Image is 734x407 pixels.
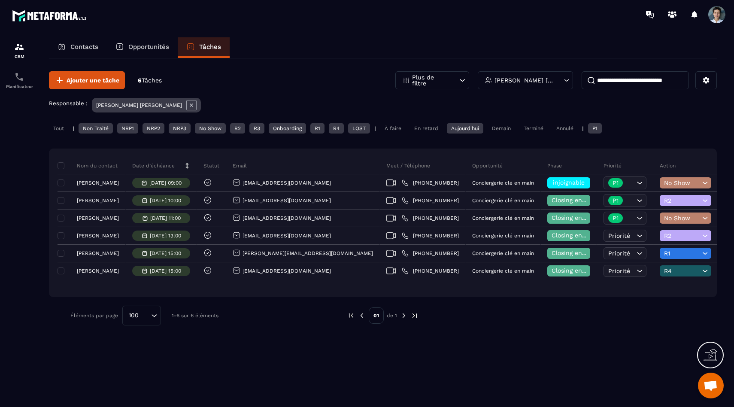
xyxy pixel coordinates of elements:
div: R4 [329,123,344,134]
span: | [398,180,400,186]
span: R4 [664,267,700,274]
span: Priorité [608,250,630,257]
span: R2 [664,232,700,239]
p: 01 [369,307,384,324]
a: Opportunités [107,37,178,58]
p: [DATE] 15:00 [150,250,181,256]
button: Ajouter une tâche [49,71,125,89]
p: [DATE] 13:00 [150,233,181,239]
p: Conciergerie clé en main [472,268,534,274]
p: Phase [547,162,562,169]
a: Contacts [49,37,107,58]
div: Search for option [122,306,161,325]
span: No Show [664,179,700,186]
a: [PHONE_NUMBER] [402,267,459,274]
p: | [73,125,74,131]
img: scheduler [14,72,24,82]
div: Ouvrir le chat [698,373,724,398]
span: Priorité [608,232,630,239]
p: Conciergerie clé en main [472,233,534,239]
p: de 1 [387,312,397,319]
img: next [411,312,419,319]
div: No Show [195,123,226,134]
p: [DATE] 10:00 [150,197,181,203]
span: R1 [664,250,700,257]
p: 6 [138,76,162,85]
div: NRP2 [143,123,164,134]
div: P1 [588,123,602,134]
div: NRP1 [117,123,138,134]
p: Plus de filtre [412,74,450,86]
p: Contacts [70,43,98,51]
span: Closing en cours [552,214,601,221]
p: Responsable : [49,100,88,106]
p: Opportunité [472,162,503,169]
input: Search for option [142,311,149,320]
div: Aujourd'hui [447,123,483,134]
a: [PHONE_NUMBER] [402,179,459,186]
p: Éléments par page [70,313,118,319]
span: Ajouter une tâche [67,76,119,85]
div: Demain [488,123,515,134]
a: [PHONE_NUMBER] [402,232,459,239]
p: Meet / Téléphone [386,162,430,169]
a: formationformationCRM [2,35,36,65]
p: Conciergerie clé en main [472,180,534,186]
span: | [398,233,400,239]
span: | [398,197,400,204]
span: Priorité [608,267,630,274]
p: [PERSON_NAME] [PERSON_NAME] [96,102,182,108]
p: Date d’échéance [132,162,175,169]
div: R3 [249,123,264,134]
span: No Show [664,215,700,222]
span: Closing en cours [552,249,601,256]
div: Tout [49,123,68,134]
p: P1 [613,215,619,221]
span: Closing en cours [552,267,601,274]
p: Opportunités [128,43,169,51]
div: Annulé [552,123,578,134]
img: prev [358,312,366,319]
div: R2 [230,123,245,134]
span: R2 [664,197,700,204]
div: R1 [310,123,325,134]
span: | [398,215,400,222]
p: [PERSON_NAME] [77,250,119,256]
p: P1 [613,180,619,186]
p: Conciergerie clé en main [472,250,534,256]
img: logo [12,8,89,24]
div: LOST [348,123,370,134]
img: next [400,312,408,319]
p: | [582,125,584,131]
p: 1-6 sur 6 éléments [172,313,218,319]
p: [PERSON_NAME] [77,233,119,239]
p: [PERSON_NAME] [77,215,119,221]
div: À faire [380,123,406,134]
p: | [374,125,376,131]
span: Closing en cours [552,232,601,239]
p: CRM [2,54,36,59]
div: Terminé [519,123,548,134]
div: Onboarding [269,123,306,134]
span: Tâches [142,77,162,84]
img: formation [14,42,24,52]
p: [PERSON_NAME] [77,197,119,203]
p: Planificateur [2,84,36,89]
p: Tâches [199,43,221,51]
p: Priorité [604,162,622,169]
p: [DATE] 09:00 [149,180,182,186]
a: schedulerschedulerPlanificateur [2,65,36,95]
p: [PERSON_NAME] [77,268,119,274]
p: [PERSON_NAME] [PERSON_NAME] [494,77,554,83]
p: [DATE] 11:00 [150,215,181,221]
p: Nom du contact [60,162,118,169]
img: prev [347,312,355,319]
div: Non Traité [79,123,113,134]
p: Statut [203,162,219,169]
p: Action [660,162,676,169]
span: injoignable [553,179,585,186]
a: Tâches [178,37,230,58]
span: | [398,268,400,274]
div: NRP3 [169,123,191,134]
a: [PHONE_NUMBER] [402,215,459,222]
